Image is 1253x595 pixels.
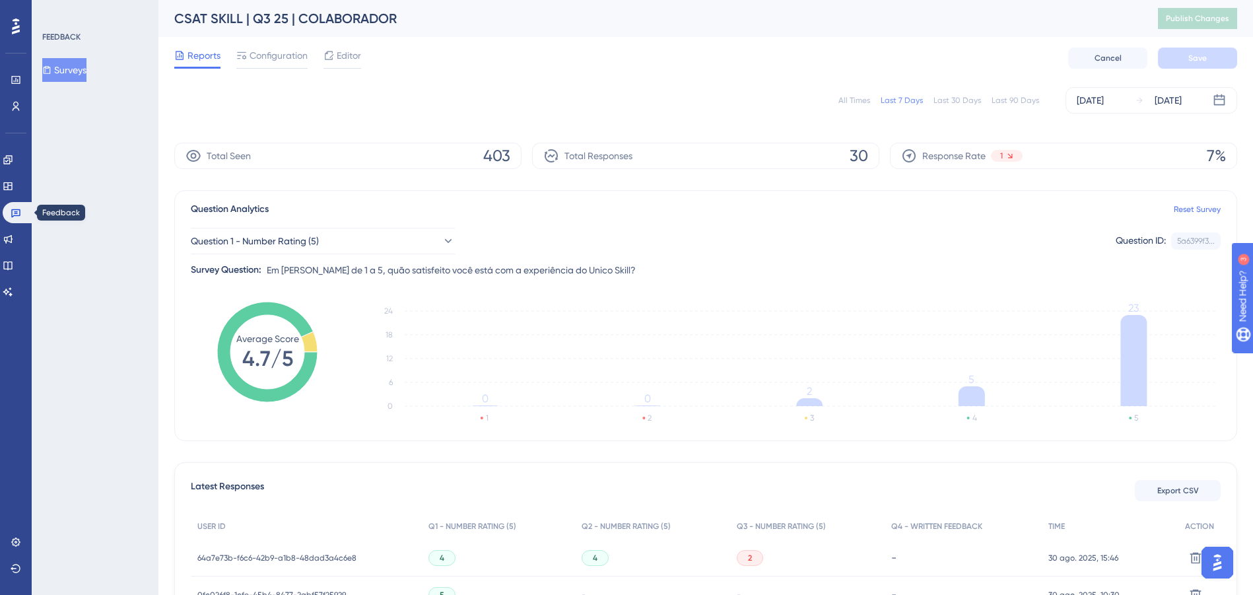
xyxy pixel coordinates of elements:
div: Last 90 Days [992,95,1039,106]
button: Publish Changes [1158,8,1237,29]
span: 403 [483,145,510,166]
button: Question 1 - Number Rating (5) [191,228,455,254]
span: Q4 - WRITTEN FEEDBACK [891,521,982,532]
span: Q2 - NUMBER RATING (5) [582,521,671,532]
span: Configuration [250,48,308,63]
span: 7% [1207,145,1226,166]
span: 64a7e73b-f6c6-42b9-a1b8-48dad3a4c6e8 [197,553,356,563]
tspan: 2 [807,385,812,398]
span: 4 [593,553,597,563]
span: Question Analytics [191,201,269,217]
tspan: 24 [384,306,393,316]
div: [DATE] [1155,92,1182,108]
span: 30 ago. 2025, 15:46 [1048,553,1118,563]
span: Total Seen [207,148,251,164]
tspan: 12 [386,354,393,363]
tspan: 0 [388,402,393,411]
tspan: 18 [386,330,393,339]
span: Em [PERSON_NAME] de 1 a 5, quão satisfeito você está com a experiência do Unico Skill? [267,262,636,278]
tspan: 5 [968,373,974,386]
tspan: 0 [482,392,489,405]
span: ACTION [1185,521,1214,532]
text: 4 [972,413,977,423]
div: Survey Question: [191,262,261,278]
span: 1 [1000,151,1003,161]
button: Surveys [42,58,86,82]
span: 2 [748,553,752,563]
div: - [891,551,1035,564]
div: 3 [92,7,96,17]
div: [DATE] [1077,92,1104,108]
span: TIME [1048,521,1065,532]
div: All Times [838,95,870,106]
div: FEEDBACK [42,32,81,42]
span: Question 1 - Number Rating (5) [191,233,319,249]
span: Total Responses [564,148,632,164]
text: 5 [1134,413,1138,423]
span: Q1 - NUMBER RATING (5) [428,521,516,532]
tspan: 6 [389,378,393,387]
span: Latest Responses [191,479,264,503]
iframe: UserGuiding AI Assistant Launcher [1198,543,1237,582]
span: Editor [337,48,361,63]
tspan: 4.7/5 [242,346,293,371]
div: 5a6399f3... [1177,236,1215,246]
tspan: 23 [1128,302,1139,314]
a: Reset Survey [1174,204,1221,215]
tspan: 0 [644,392,651,405]
span: Need Help? [31,3,83,19]
span: Export CSV [1157,485,1199,496]
div: CSAT SKILL | Q3 25 | COLABORADOR [174,9,1125,28]
text: 2 [648,413,652,423]
text: 1 [486,413,489,423]
span: Cancel [1095,53,1122,63]
span: Save [1188,53,1207,63]
button: Export CSV [1135,480,1221,501]
span: Q3 - NUMBER RATING (5) [737,521,826,532]
tspan: Average Score [236,333,299,344]
span: USER ID [197,521,226,532]
span: Publish Changes [1166,13,1229,24]
button: Cancel [1068,48,1147,69]
span: 4 [440,553,444,563]
text: 3 [810,413,814,423]
div: Last 7 Days [881,95,923,106]
span: Response Rate [922,148,986,164]
button: Save [1158,48,1237,69]
div: Last 30 Days [933,95,981,106]
span: 30 [850,145,868,166]
span: Reports [187,48,220,63]
div: Question ID: [1116,232,1166,250]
